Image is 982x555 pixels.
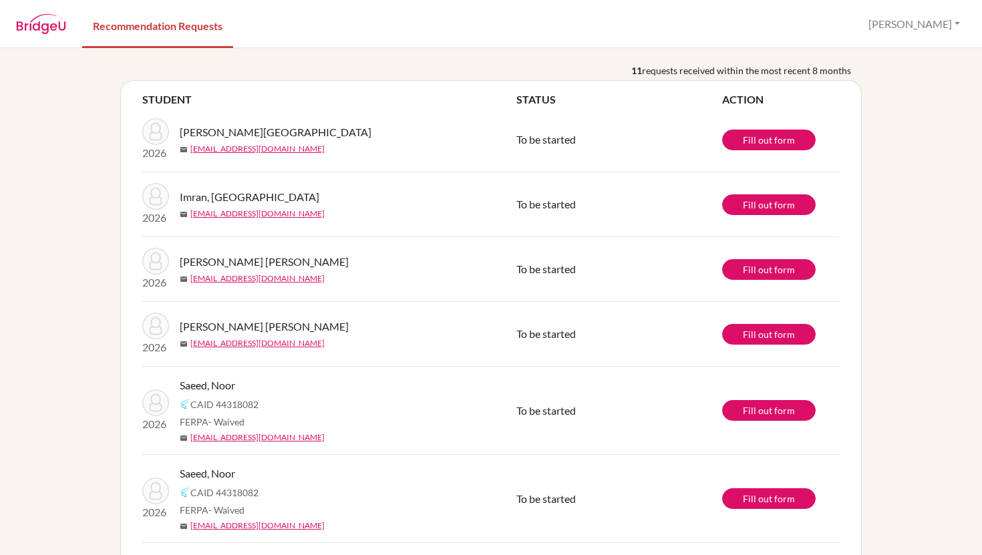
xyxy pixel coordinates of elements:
a: [EMAIL_ADDRESS][DOMAIN_NAME] [190,143,325,155]
a: [EMAIL_ADDRESS][DOMAIN_NAME] [190,337,325,349]
th: STUDENT [142,91,516,108]
span: mail [180,275,188,283]
span: Saeed, Noor [180,466,235,482]
img: Malik, Nijah Fatima [142,248,169,274]
img: Common App logo [180,487,190,498]
span: mail [180,522,188,530]
span: To be started [516,327,576,340]
a: Fill out form [722,488,816,509]
span: [PERSON_NAME] [PERSON_NAME] [180,254,349,270]
p: 2026 [142,416,169,432]
img: Imran, Haniya [142,183,169,210]
span: [PERSON_NAME][GEOGRAPHIC_DATA] [180,124,371,140]
img: Saadia, Haleema [142,118,169,145]
span: Imran, [GEOGRAPHIC_DATA] [180,189,319,205]
p: 2026 [142,504,169,520]
span: mail [180,146,188,154]
span: Saeed, Noor [180,377,235,393]
span: mail [180,434,188,442]
span: CAID 44318082 [190,486,259,500]
a: Fill out form [722,259,816,280]
p: 2026 [142,210,169,226]
img: Saeed, Noor [142,478,169,504]
a: [EMAIL_ADDRESS][DOMAIN_NAME] [190,272,325,285]
img: Malik, Nijah Fatima [142,313,169,339]
span: To be started [516,262,576,275]
img: Saeed, Noor [142,389,169,416]
a: Fill out form [722,324,816,345]
button: [PERSON_NAME] [862,11,966,37]
a: Fill out form [722,194,816,215]
a: Fill out form [722,130,816,150]
th: ACTION [722,91,840,108]
b: 11 [631,63,642,77]
p: 2026 [142,274,169,291]
img: Common App logo [180,399,190,409]
a: [EMAIL_ADDRESS][DOMAIN_NAME] [190,208,325,220]
th: STATUS [516,91,722,108]
p: 2026 [142,145,169,161]
a: Recommendation Requests [82,2,233,48]
span: - Waived [208,504,244,516]
a: [EMAIL_ADDRESS][DOMAIN_NAME] [190,520,325,532]
span: mail [180,210,188,218]
a: [EMAIL_ADDRESS][DOMAIN_NAME] [190,431,325,443]
span: To be started [516,492,576,505]
span: To be started [516,198,576,210]
span: To be started [516,404,576,417]
span: FERPA [180,503,244,517]
span: mail [180,340,188,348]
span: To be started [516,133,576,146]
img: BridgeU logo [16,14,66,34]
span: [PERSON_NAME] [PERSON_NAME] [180,319,349,335]
span: CAID 44318082 [190,397,259,411]
p: 2026 [142,339,169,355]
span: requests received within the most recent 8 months [642,63,851,77]
a: Fill out form [722,400,816,421]
span: FERPA [180,415,244,429]
span: - Waived [208,416,244,427]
